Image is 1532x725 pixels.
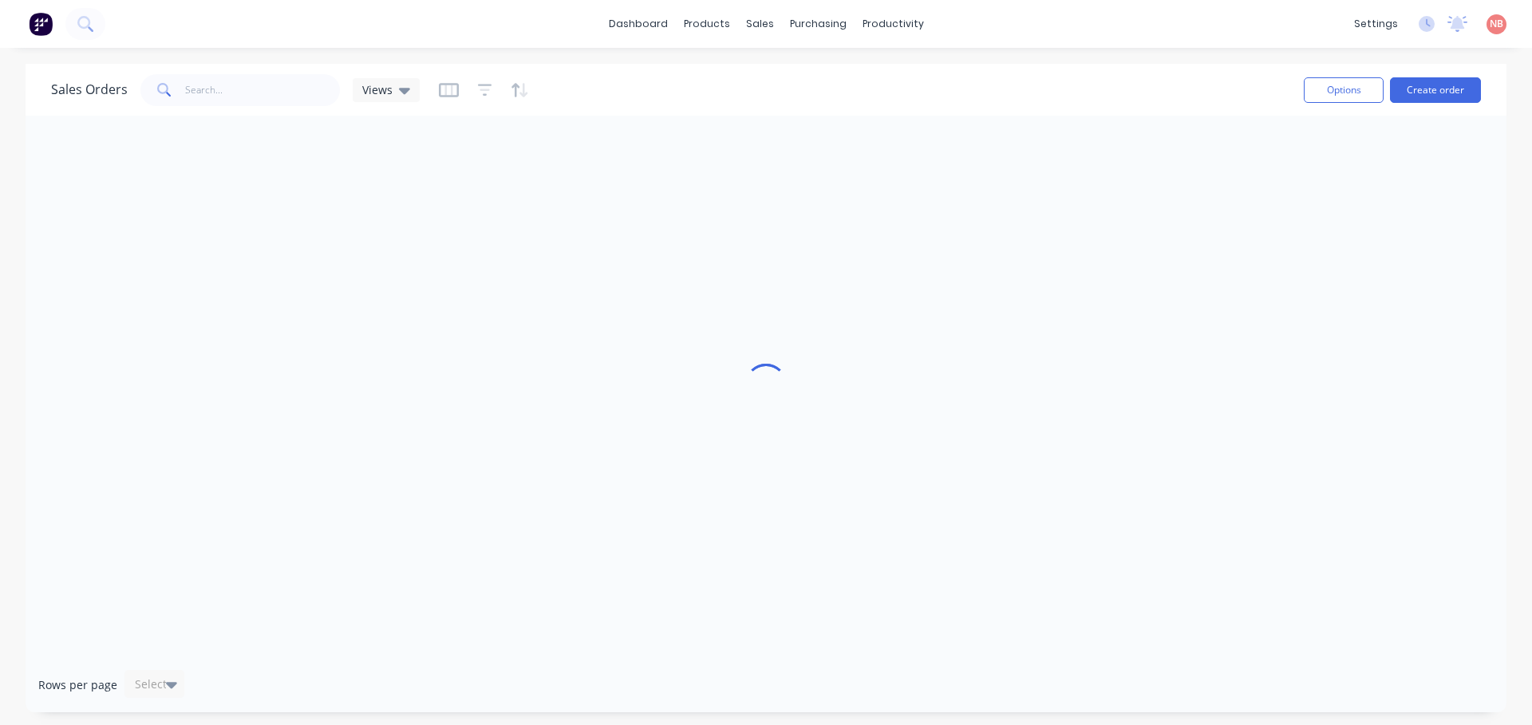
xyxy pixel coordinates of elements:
[1490,17,1503,31] span: NB
[38,677,117,693] span: Rows per page
[29,12,53,36] img: Factory
[855,12,932,36] div: productivity
[738,12,782,36] div: sales
[782,12,855,36] div: purchasing
[185,74,341,106] input: Search...
[362,81,393,98] span: Views
[1390,77,1481,103] button: Create order
[51,82,128,97] h1: Sales Orders
[1346,12,1406,36] div: settings
[135,676,176,692] div: Select...
[676,12,738,36] div: products
[601,12,676,36] a: dashboard
[1304,77,1384,103] button: Options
